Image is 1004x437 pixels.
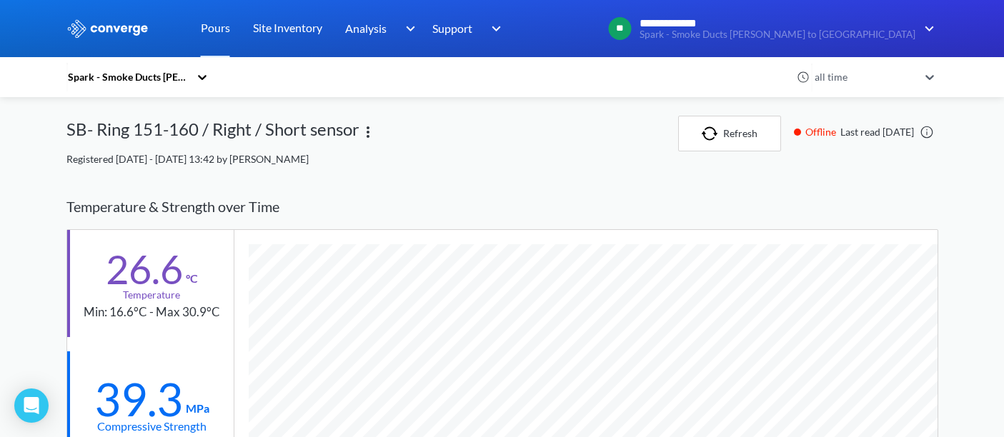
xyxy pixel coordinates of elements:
img: logo_ewhite.svg [66,19,149,38]
span: Offline [805,124,840,140]
div: Temperature & Strength over Time [66,184,938,229]
span: Analysis [345,19,387,37]
div: Last read [DATE] [787,124,938,140]
div: 39.3 [94,381,183,417]
div: Compressive Strength [97,417,207,435]
div: all time [811,69,918,85]
button: Refresh [678,116,781,151]
div: 26.6 [106,251,183,287]
img: downArrow.svg [396,20,419,37]
span: Registered [DATE] - [DATE] 13:42 by [PERSON_NAME] [66,153,309,165]
span: Spark - Smoke Ducts [PERSON_NAME] to [GEOGRAPHIC_DATA] [640,29,915,40]
img: more.svg [359,124,377,141]
div: Open Intercom Messenger [14,388,49,423]
div: Temperature [123,287,180,303]
div: Min: 16.6°C - Max 30.9°C [84,303,220,322]
div: Spark - Smoke Ducts [PERSON_NAME] to [GEOGRAPHIC_DATA] [66,69,189,85]
img: icon-refresh.svg [702,126,723,141]
img: downArrow.svg [915,20,938,37]
img: downArrow.svg [482,20,505,37]
span: Support [432,19,472,37]
img: icon-clock.svg [797,71,810,84]
div: SB- Ring 151-160 / Right / Short sensor [66,116,359,151]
